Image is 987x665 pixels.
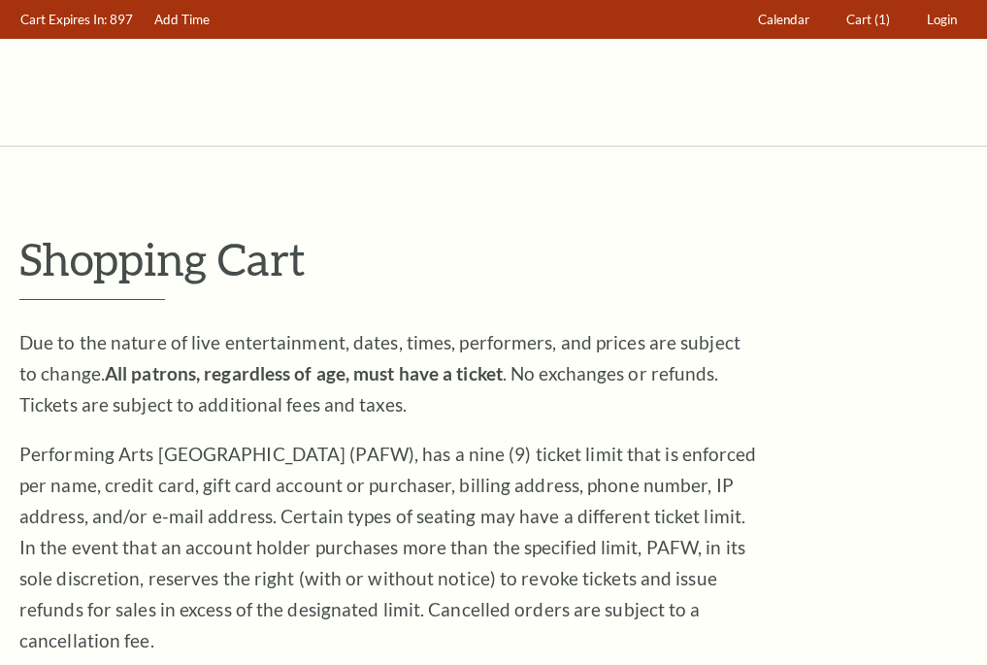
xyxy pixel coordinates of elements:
[758,12,809,27] span: Calendar
[19,331,740,416] span: Due to the nature of live entertainment, dates, times, performers, and prices are subject to chan...
[846,12,872,27] span: Cart
[19,234,968,283] p: Shopping Cart
[749,1,819,39] a: Calendar
[19,439,757,656] p: Performing Arts [GEOGRAPHIC_DATA] (PAFW), has a nine (9) ticket limit that is enforced per name, ...
[20,12,107,27] span: Cart Expires In:
[838,1,900,39] a: Cart (1)
[146,1,219,39] a: Add Time
[105,362,503,384] strong: All patrons, regardless of age, must have a ticket
[918,1,967,39] a: Login
[927,12,957,27] span: Login
[874,12,890,27] span: (1)
[110,12,133,27] span: 897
